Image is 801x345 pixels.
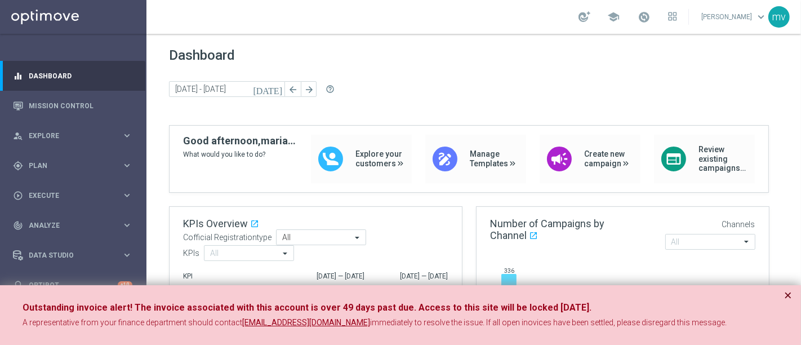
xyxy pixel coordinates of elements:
div: Data Studio [13,250,122,260]
span: immediately to resolve the issue. If all open inovices have been settled, please disregard this m... [370,318,727,327]
i: keyboard_arrow_right [122,160,132,171]
a: Optibot [29,270,118,300]
i: lightbulb [13,280,23,290]
i: keyboard_arrow_right [122,130,132,141]
i: equalizer [13,71,23,81]
span: Data Studio [29,252,122,259]
span: A representative from your finance department should contact [23,318,242,327]
a: Dashboard [29,61,132,91]
a: [PERSON_NAME]keyboard_arrow_down [700,8,768,25]
i: gps_fixed [13,161,23,171]
button: Close [784,289,792,302]
i: keyboard_arrow_right [122,220,132,231]
div: Explore [13,131,122,141]
button: track_changes Analyze keyboard_arrow_right [12,221,133,230]
i: keyboard_arrow_right [122,190,132,201]
button: person_search Explore keyboard_arrow_right [12,131,133,140]
i: track_changes [13,220,23,231]
div: Analyze [13,220,122,231]
span: Plan [29,162,122,169]
div: Dashboard [13,61,132,91]
span: Explore [29,132,122,139]
span: Execute [29,192,122,199]
button: Data Studio keyboard_arrow_right [12,251,133,260]
span: keyboard_arrow_down [755,11,767,23]
button: equalizer Dashboard [12,72,133,81]
button: Mission Control [12,101,133,110]
i: keyboard_arrow_right [122,250,132,260]
div: mv [768,6,790,28]
strong: Outstanding invoice alert! The invoice associated with this account is over 49 days past due. Acc... [23,302,591,313]
span: school [607,11,620,23]
button: play_circle_outline Execute keyboard_arrow_right [12,191,133,200]
button: lightbulb Optibot +10 [12,281,133,290]
div: Optibot [13,270,132,300]
button: gps_fixed Plan keyboard_arrow_right [12,161,133,170]
div: Plan [13,161,122,171]
div: Execute [13,191,122,201]
span: Analyze [29,222,122,229]
i: person_search [13,131,23,141]
a: [EMAIL_ADDRESS][DOMAIN_NAME] [242,317,370,329]
a: Mission Control [29,91,132,121]
div: Mission Control [13,91,132,121]
div: +10 [118,281,132,289]
i: play_circle_outline [13,191,23,201]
